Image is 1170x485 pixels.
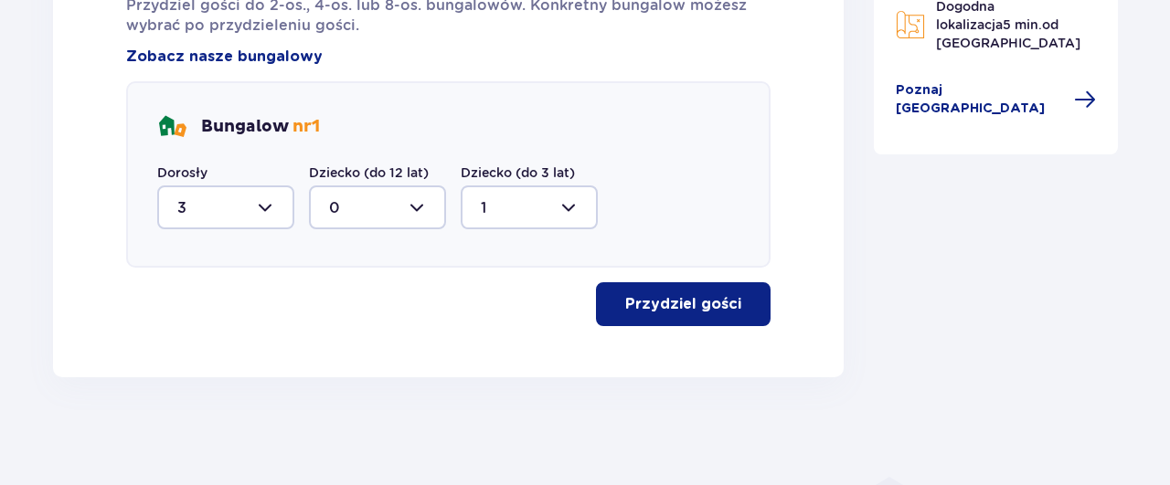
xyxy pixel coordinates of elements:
[201,116,320,138] p: Bungalow
[292,116,320,137] span: nr 1
[596,282,771,326] button: Przydziel gości
[157,163,207,182] label: Dorosły
[309,163,429,182] label: Dziecko (do 12 lat)
[625,294,741,314] p: Przydziel gości
[1003,17,1042,32] span: 5 min.
[126,47,323,67] a: Zobacz nasze bungalowy
[896,81,1064,118] span: Poznaj [GEOGRAPHIC_DATA]
[157,112,186,142] img: bungalows Icon
[461,163,575,182] label: Dziecko (do 3 lat)
[896,10,925,39] img: Map Icon
[896,81,1097,118] a: Poznaj [GEOGRAPHIC_DATA]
